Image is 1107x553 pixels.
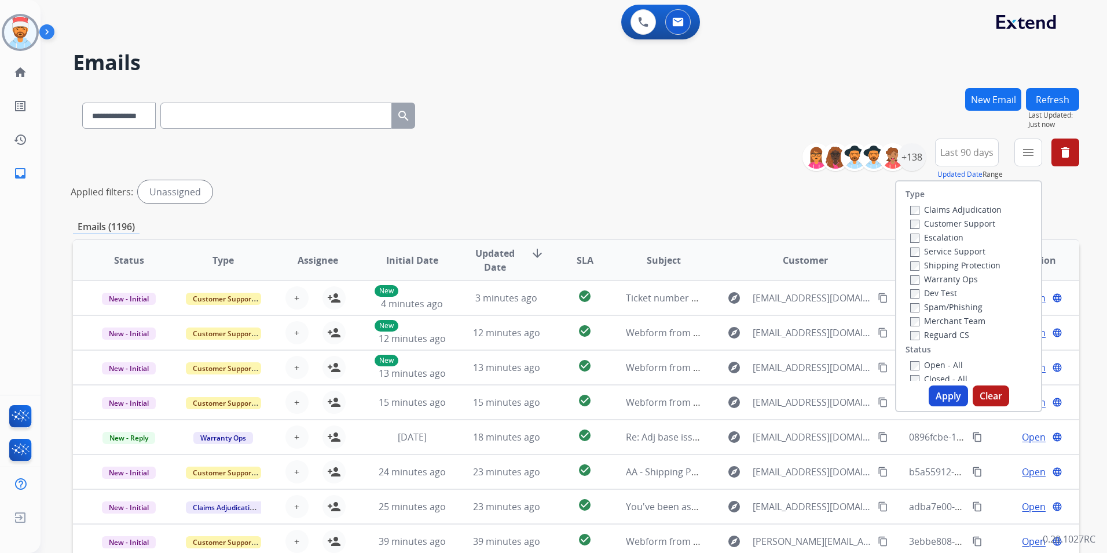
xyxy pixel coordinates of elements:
[186,397,261,409] span: Customer Support
[375,355,398,366] p: New
[285,391,309,414] button: +
[910,288,957,299] label: Dev Test
[878,432,888,442] mat-icon: content_copy
[909,535,1087,548] span: 3ebbe808-3fa1-46c6-8d87-dea996dc35a9
[73,51,1079,74] h2: Emails
[327,534,341,548] mat-icon: person_add
[965,88,1021,111] button: New Email
[878,501,888,512] mat-icon: content_copy
[379,465,446,478] span: 24 minutes ago
[381,297,443,310] span: 4 minutes ago
[13,166,27,180] mat-icon: inbox
[909,500,1089,513] span: adba7e00-9a1c-4726-be91-052a6867b950
[1028,111,1079,120] span: Last Updated:
[910,375,919,384] input: Closed - All
[473,361,540,374] span: 13 minutes ago
[285,530,309,553] button: +
[578,394,592,408] mat-icon: check_circle
[285,286,309,310] button: +
[102,362,156,374] span: New - Initial
[102,328,156,340] span: New - Initial
[578,324,592,338] mat-icon: check_circle
[910,317,919,326] input: Merchant Team
[910,204,1002,215] label: Claims Adjudication
[327,500,341,514] mat-icon: person_add
[379,500,446,513] span: 25 minutes ago
[910,274,978,285] label: Warranty Ops
[909,465,1084,478] span: b5a55912-a081-4a1e-ae52-0dabeaaf283f
[386,253,438,267] span: Initial Date
[102,397,156,409] span: New - Initial
[102,293,156,305] span: New - Initial
[285,425,309,449] button: +
[910,361,919,370] input: Open - All
[1021,145,1035,159] mat-icon: menu
[186,501,265,514] span: Claims Adjudication
[285,356,309,379] button: +
[1022,500,1046,514] span: Open
[727,395,741,409] mat-icon: explore
[910,331,919,340] input: Reguard CS
[578,463,592,477] mat-icon: check_circle
[327,326,341,340] mat-icon: person_add
[626,535,1032,548] span: Webform from [PERSON_NAME][EMAIL_ADDRESS][PERSON_NAME][DOMAIN_NAME] on [DATE]
[13,66,27,79] mat-icon: home
[910,261,919,271] input: Shipping Protection
[910,373,967,384] label: Closed - All
[727,430,741,444] mat-icon: explore
[727,465,741,479] mat-icon: explore
[626,292,728,304] span: Ticket number 9094427
[1052,328,1062,338] mat-icon: language
[937,170,983,179] button: Updated Date
[473,535,540,548] span: 39 minutes ago
[626,396,888,409] span: Webform from [EMAIL_ADDRESS][DOMAIN_NAME] on [DATE]
[375,285,398,297] p: New
[102,501,156,514] span: New - Initial
[530,246,544,260] mat-icon: arrow_downward
[186,328,261,340] span: Customer Support
[753,430,871,444] span: [EMAIL_ADDRESS][DOMAIN_NAME]
[375,320,398,332] p: New
[626,431,834,443] span: Re: Adj base issue [PERSON_NAME] 367G249409
[753,500,871,514] span: [EMAIL_ADDRESS][DOMAIN_NAME]
[186,293,261,305] span: Customer Support
[878,397,888,408] mat-icon: content_copy
[327,361,341,374] mat-icon: person_add
[473,396,540,409] span: 15 minutes ago
[972,536,983,547] mat-icon: content_copy
[294,326,299,340] span: +
[910,218,995,229] label: Customer Support
[398,431,427,443] span: [DATE]
[577,253,593,267] span: SLA
[1028,120,1079,129] span: Just now
[910,232,963,243] label: Escalation
[294,361,299,374] span: +
[626,326,960,339] span: Webform from [PERSON_NAME][EMAIL_ADDRESS][DOMAIN_NAME] on [DATE]
[878,362,888,373] mat-icon: content_copy
[285,321,309,344] button: +
[910,301,983,312] label: Spam/Phishing
[294,291,299,305] span: +
[327,291,341,305] mat-icon: person_add
[469,246,521,274] span: Updated Date
[138,180,212,203] div: Unassigned
[578,359,592,373] mat-icon: check_circle
[1052,397,1062,408] mat-icon: language
[186,362,261,374] span: Customer Support
[114,253,144,267] span: Status
[935,139,999,166] button: Last 90 days
[193,432,253,444] span: Warranty Ops
[294,395,299,409] span: +
[753,326,871,340] span: [EMAIL_ADDRESS][DOMAIN_NAME]
[379,332,446,345] span: 12 minutes ago
[186,467,261,479] span: Customer Support
[578,289,592,303] mat-icon: check_circle
[909,431,1073,443] span: 0896fcbe-1021-4ff8-b713-5f02fbf9bef8
[212,253,234,267] span: Type
[102,467,156,479] span: New - Initial
[878,536,888,547] mat-icon: content_copy
[397,109,410,123] mat-icon: search
[4,16,36,49] img: avatar
[910,220,919,229] input: Customer Support
[753,534,871,548] span: [PERSON_NAME][EMAIL_ADDRESS][PERSON_NAME][DOMAIN_NAME]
